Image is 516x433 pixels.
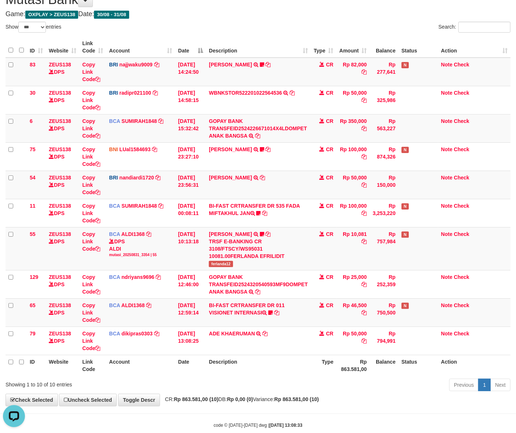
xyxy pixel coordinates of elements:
[337,37,370,58] th: Amount: activate to sort column ascending
[30,118,33,124] span: 6
[6,22,61,33] label: Show entries
[46,298,79,327] td: DPS
[82,302,100,323] a: Copy Link Code
[82,118,100,139] a: Copy Link Code
[439,22,510,33] label: Search:
[79,37,106,58] th: Link Code: activate to sort column ascending
[441,274,453,280] a: Note
[82,146,100,167] a: Copy Link Code
[227,396,253,402] strong: Rp 0,00 (0)
[206,298,310,327] td: BI-FAST CRTRANSFER DR 011 VISIONET INTERNASI
[326,90,333,96] span: CR
[6,394,58,406] a: Check Selected
[6,378,210,388] div: Showing 1 to 10 of 10 entries
[490,379,510,391] a: Next
[109,252,172,258] div: mutasi_20250831_3354 | 55
[109,146,118,152] span: BNI
[49,302,71,308] a: ZEUS138
[119,62,152,68] a: najjwaku9009
[441,118,453,124] a: Note
[337,171,370,199] td: Rp 50,000
[30,331,36,336] span: 79
[79,355,106,376] th: Link Code
[82,203,100,223] a: Copy Link Code
[326,203,333,209] span: CR
[209,90,282,96] a: WBNKSTOR522201022564536
[158,203,163,209] a: Copy SUMIRAH1848 to clipboard
[49,118,71,124] a: ZEUS138
[118,394,160,406] a: Toggle Descr
[152,146,157,152] a: Copy LUal1584693 to clipboard
[94,11,129,19] span: 30/08 - 31/08
[255,289,260,295] a: Copy GOPAY BANK TRANSFEID2524320540593MF9DOMPET ANAK BANGSA to clipboard
[370,270,399,298] td: Rp 252,359
[59,394,117,406] a: Uncheck Selected
[441,62,453,68] a: Note
[362,125,367,131] a: Copy Rp 350,000 to clipboard
[454,274,469,280] a: Check
[49,90,71,96] a: ZEUS138
[174,396,218,402] strong: Rp 863.581,00 (10)
[449,379,479,391] a: Previous
[337,114,370,142] td: Rp 350,000
[175,327,206,355] td: [DATE] 13:08:25
[454,118,469,124] a: Check
[46,270,79,298] td: DPS
[274,396,319,402] strong: Rp 863.581,00 (10)
[326,146,333,152] span: CR
[262,331,268,336] a: Copy ADE KHAERUMAN to clipboard
[46,142,79,171] td: DPS
[441,146,453,152] a: Note
[401,303,409,309] span: Has Note
[175,355,206,376] th: Date
[175,199,206,227] td: [DATE] 00:08:11
[337,327,370,355] td: Rp 50,000
[27,37,46,58] th: ID: activate to sort column ascending
[109,62,118,68] span: BRI
[175,37,206,58] th: Date: activate to sort column descending
[6,11,510,18] h4: Game: Date:
[3,3,25,25] button: Open LiveChat chat widget
[46,114,79,142] td: DPS
[311,37,337,58] th: Type: activate to sort column ascending
[209,175,252,181] a: [PERSON_NAME]
[30,146,36,152] span: 75
[337,270,370,298] td: Rp 25,000
[46,86,79,114] td: DPS
[255,133,260,139] a: Copy GOPAY BANK TRANSFEID2524226671014X4LDOMPET ANAK BANGSA to clipboard
[109,302,120,308] span: BCA
[337,199,370,227] td: Rp 100,000
[266,231,271,237] a: Copy FERLANDA EFRILIDIT to clipboard
[175,298,206,327] td: [DATE] 12:59:14
[106,37,175,58] th: Account: activate to sort column ascending
[362,239,367,244] a: Copy Rp 10,081 to clipboard
[82,90,100,110] a: Copy Link Code
[401,62,409,68] span: Has Note
[109,203,120,209] span: BCA
[370,355,399,376] th: Balance
[154,62,159,68] a: Copy najjwaku9009 to clipboard
[109,175,118,181] span: BRI
[27,355,46,376] th: ID
[454,146,469,152] a: Check
[18,22,46,33] select: Showentries
[441,175,453,181] a: Note
[260,175,265,181] a: Copy VALENTINO LAHU to clipboard
[337,355,370,376] th: Rp 863.581,00
[370,171,399,199] td: Rp 150,000
[370,142,399,171] td: Rp 874,326
[370,86,399,114] td: Rp 325,986
[46,37,79,58] th: Website: activate to sort column ascending
[362,154,367,160] a: Copy Rp 100,000 to clipboard
[337,86,370,114] td: Rp 50,000
[109,231,120,237] span: BCA
[362,182,367,188] a: Copy Rp 50,000 to clipboard
[370,298,399,327] td: Rp 750,500
[46,227,79,270] td: DPS
[109,331,120,336] span: BCA
[326,331,333,336] span: CR
[266,62,271,68] a: Copy TARI PRATIWI to clipboard
[175,171,206,199] td: [DATE] 23:56:31
[109,118,120,124] span: BCA
[121,302,145,308] a: ALDI1368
